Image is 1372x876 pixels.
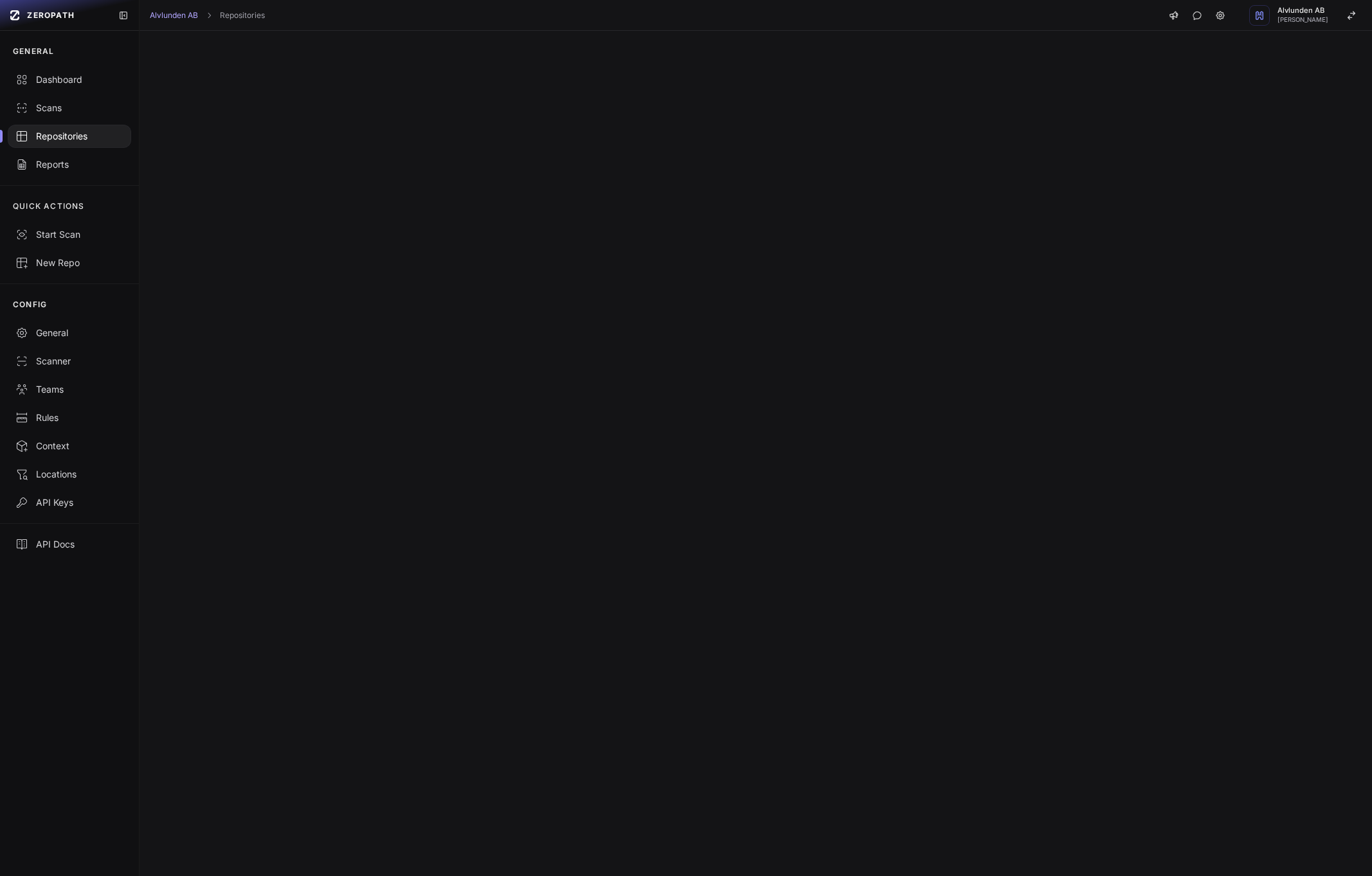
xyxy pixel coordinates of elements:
[220,10,265,21] a: Repositories
[15,440,123,452] div: Context
[15,158,123,171] div: Reports
[1277,17,1328,23] span: [PERSON_NAME]
[13,299,47,310] p: CONFIG
[15,383,123,396] div: Teams
[15,411,123,424] div: Rules
[15,538,123,551] div: API Docs
[27,10,75,21] span: ZEROPATH
[1277,7,1328,14] span: Alvlunden AB
[15,73,123,86] div: Dashboard
[15,355,123,368] div: Scanner
[150,10,265,21] nav: breadcrumb
[15,130,123,143] div: Repositories
[150,10,198,21] a: Alvlunden AB
[13,201,85,211] p: QUICK ACTIONS
[15,326,123,339] div: General
[204,11,213,20] svg: chevron right,
[5,5,108,26] a: ZEROPATH
[15,496,123,509] div: API Keys
[15,256,123,269] div: New Repo
[15,228,123,241] div: Start Scan
[15,102,123,114] div: Scans
[15,468,123,481] div: Locations
[13,46,54,57] p: GENERAL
